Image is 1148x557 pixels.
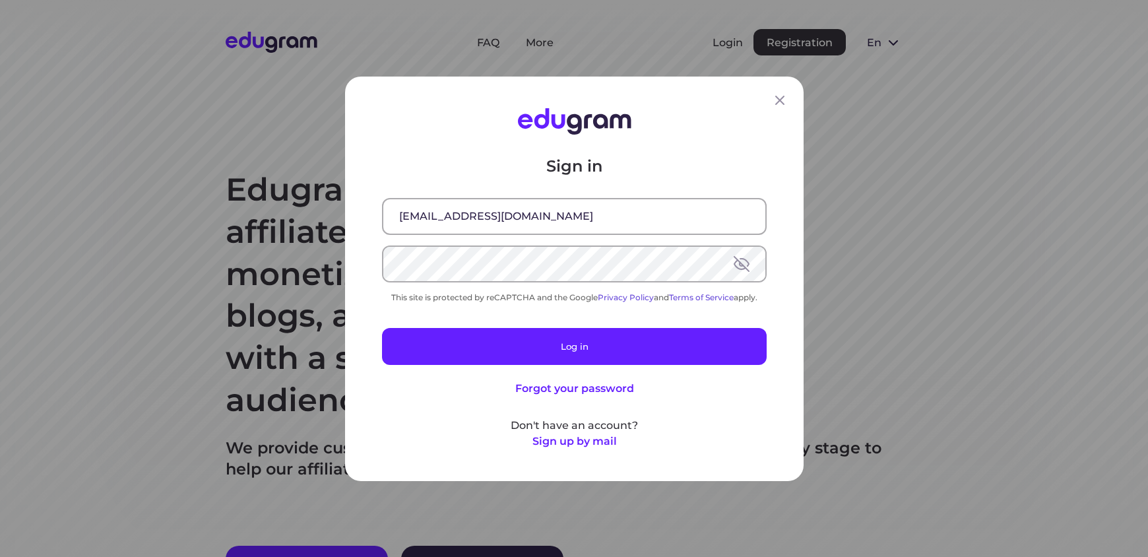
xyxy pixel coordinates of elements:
[382,292,767,302] div: This site is protected by reCAPTCHA and the Google and apply.
[669,292,734,302] a: Terms of Service
[383,199,765,233] input: Email
[532,433,616,449] button: Sign up by mail
[382,155,767,176] p: Sign in
[382,327,767,364] button: Log in
[382,417,767,433] p: Don't have an account?
[515,380,633,396] button: Forgot your password
[598,292,654,302] a: Privacy Policy
[517,108,631,135] img: Edugram Logo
